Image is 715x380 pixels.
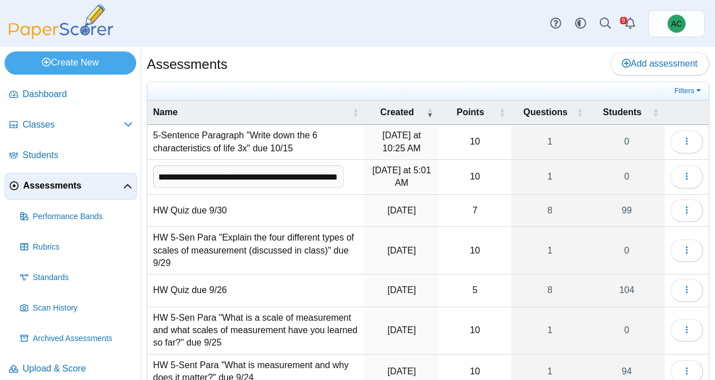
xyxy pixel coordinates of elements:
a: 0 [589,227,665,274]
h1: Assessments [147,55,228,74]
a: 0 [589,307,665,354]
a: Standards [16,264,137,291]
time: Sep 22, 2025 at 7:26 PM [387,366,416,376]
td: 10 [439,227,511,274]
td: HW 5-Sen Para "Explain the four different types of scales of measurement (discussed in class)" du... [147,227,364,274]
span: Andrew Christman [671,20,682,28]
span: Archived Assessments [33,333,133,344]
a: 1 [511,160,589,194]
img: PaperScorer [5,5,117,39]
time: Sep 26, 2025 at 7:29 AM [387,246,416,255]
span: Classes [23,119,124,131]
a: 1 [511,307,589,354]
span: Rubrics [33,242,133,253]
a: 104 [589,274,665,306]
td: 5 [439,274,511,307]
span: Assessments [23,180,123,192]
a: Create New [5,51,136,74]
span: Questions : Activate to sort [577,107,583,118]
time: Sep 24, 2025 at 7:24 PM [387,285,416,295]
a: Dashboard [5,81,137,108]
a: Assessments [5,173,137,200]
td: HW Quiz due 9/30 [147,195,364,227]
span: Scan History [33,303,133,314]
td: 10 [439,307,511,355]
td: 7 [439,195,511,227]
a: 0 [589,160,665,194]
td: 5-Sentence Paragraph "Write down the 6 characteristics of life 3x" due 10/15 [147,125,364,160]
span: Created : Activate to remove sorting [426,107,433,118]
a: Scan History [16,295,137,322]
a: 0 [589,125,665,159]
span: Points : Activate to sort [499,107,505,118]
a: Students [5,142,137,169]
a: 99 [589,195,665,226]
a: Rubrics [16,234,137,261]
span: Name [153,106,350,119]
span: Name : Activate to sort [352,107,359,118]
time: Sep 24, 2025 at 7:36 AM [387,325,416,335]
a: Archived Assessments [16,325,137,352]
a: Performance Bands [16,203,137,230]
time: Oct 13, 2025 at 10:25 AM [382,130,421,152]
span: Students : Activate to sort [652,107,659,118]
td: 10 [439,125,511,160]
td: 10 [439,160,511,195]
span: Dashboard [23,88,133,101]
a: Alerts [618,11,643,36]
a: Classes [5,112,137,139]
span: Performance Bands [33,211,133,222]
span: Standards [33,272,133,283]
a: Andrew Christman [648,10,705,37]
a: 8 [511,195,589,226]
time: Oct 13, 2025 at 5:01 AM [372,165,431,187]
a: Add assessment [610,53,709,75]
a: 1 [511,125,589,159]
span: Created [370,106,424,119]
a: 8 [511,274,589,306]
a: Filters [672,85,706,97]
span: Points [444,106,496,119]
span: Students [23,149,133,161]
span: Andrew Christman [668,15,686,33]
span: Students [595,106,650,119]
td: HW 5-Sen Para "What is a scale of measurement and what scales of measurement have you learned so ... [147,307,364,355]
a: PaperScorer [5,31,117,41]
span: Questions [517,106,574,119]
time: Sep 26, 2025 at 4:17 PM [387,206,416,215]
a: 1 [511,227,589,274]
td: HW Quiz due 9/26 [147,274,364,307]
span: Add assessment [622,59,697,68]
span: Upload & Score [23,362,133,375]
